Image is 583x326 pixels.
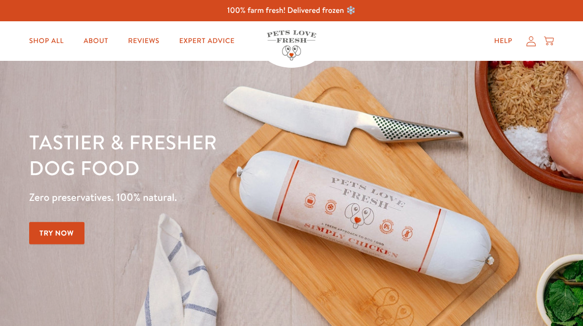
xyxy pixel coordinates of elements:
[21,31,72,51] a: Shop All
[267,30,316,60] img: Pets Love Fresh
[29,129,379,181] h1: Tastier & fresher dog food
[76,31,116,51] a: About
[171,31,243,51] a: Expert Advice
[120,31,167,51] a: Reviews
[29,222,84,244] a: Try Now
[29,188,379,206] p: Zero preservatives. 100% natural.
[486,31,520,51] a: Help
